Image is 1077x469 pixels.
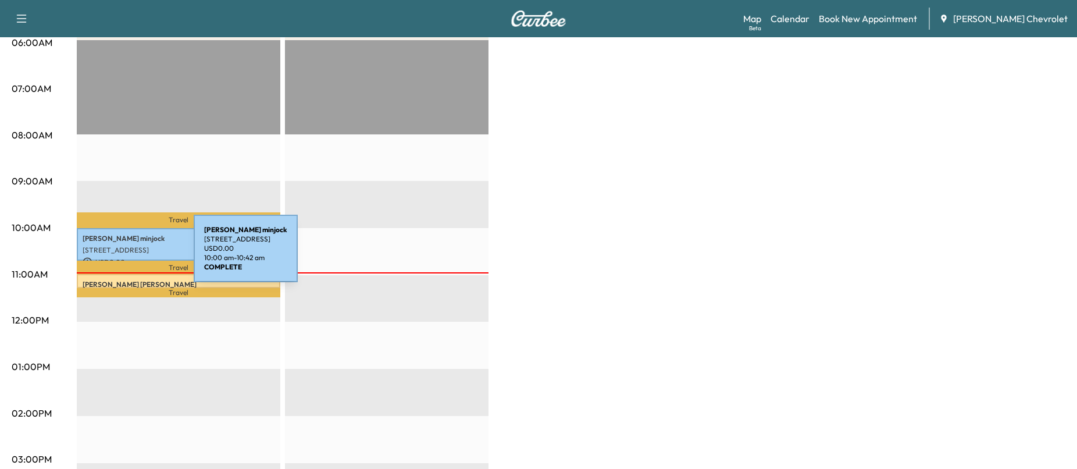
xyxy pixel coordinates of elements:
[204,244,287,253] p: USD 0.00
[12,267,48,281] p: 11:00AM
[12,128,52,142] p: 08:00AM
[77,288,280,297] p: Travel
[12,406,52,420] p: 02:00PM
[12,35,52,49] p: 06:00AM
[83,246,274,255] p: [STREET_ADDRESS]
[204,253,287,262] p: 10:00 am - 10:42 am
[12,174,52,188] p: 09:00AM
[77,212,280,228] p: Travel
[204,262,242,271] b: COMPLETE
[749,24,761,33] div: Beta
[12,81,51,95] p: 07:00AM
[204,234,287,244] p: [STREET_ADDRESS]
[83,234,274,243] p: [PERSON_NAME] minjock
[12,221,51,234] p: 10:00AM
[12,360,50,374] p: 01:00PM
[771,12,809,26] a: Calendar
[743,12,761,26] a: MapBeta
[204,225,287,234] b: [PERSON_NAME] minjock
[77,261,280,274] p: Travel
[511,10,566,27] img: Curbee Logo
[953,12,1068,26] span: [PERSON_NAME] Chevrolet
[83,257,274,268] p: USD 0.00
[83,280,274,289] p: [PERSON_NAME] [PERSON_NAME]
[819,12,917,26] a: Book New Appointment
[12,313,49,327] p: 12:00PM
[12,452,52,466] p: 03:00PM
